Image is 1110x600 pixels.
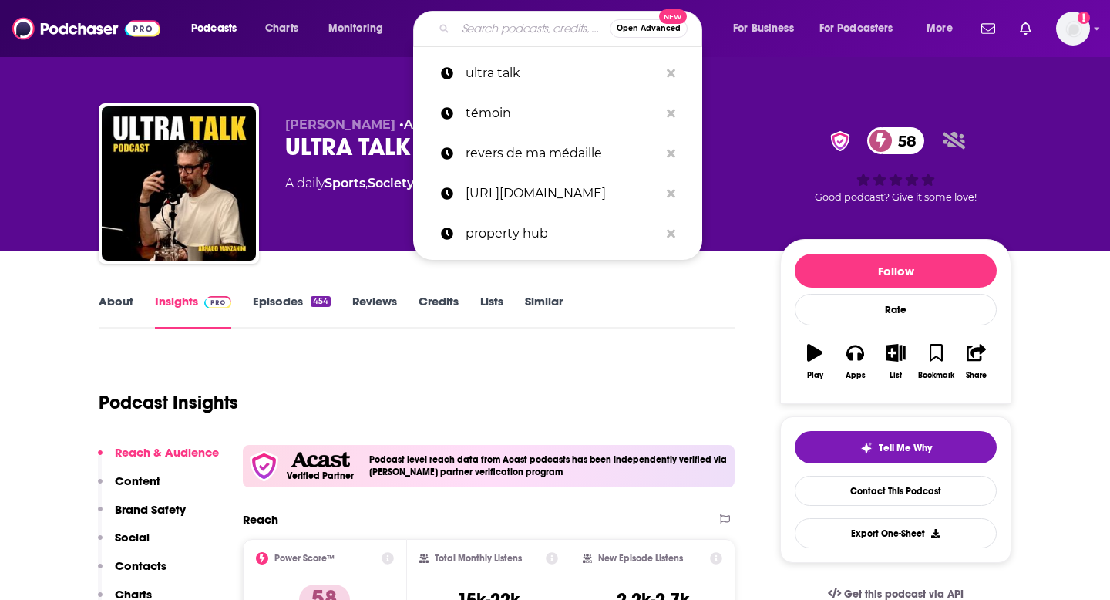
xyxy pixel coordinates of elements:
[328,18,383,39] span: Monitoring
[98,474,160,502] button: Content
[413,214,702,254] a: property hub
[826,131,855,151] img: verified Badge
[466,53,659,93] p: ultra talk
[115,558,166,573] p: Contacts
[780,117,1011,213] div: verified Badge58Good podcast? Give it some love!
[399,117,439,132] span: •
[966,371,987,380] div: Share
[466,133,659,174] p: revers de ma médaille
[265,18,298,39] span: Charts
[795,254,997,288] button: Follow
[466,214,659,254] p: property hub
[795,476,997,506] a: Contact This Podcast
[733,18,794,39] span: For Business
[413,174,702,214] a: [URL][DOMAIN_NAME]
[809,16,916,41] button: open menu
[456,16,610,41] input: Search podcasts, credits, & more...
[435,553,522,564] h2: Total Monthly Listens
[1056,12,1090,46] span: Logged in as NicolaLynch
[115,502,186,517] p: Brand Safety
[1056,12,1090,46] button: Show profile menu
[659,9,687,24] span: New
[98,530,150,558] button: Social
[98,558,166,587] button: Contacts
[404,117,439,132] a: Acast
[413,53,702,93] a: ultra talk
[369,454,728,477] h4: Podcast level reach data from Acast podcasts has been independently verified via [PERSON_NAME] pa...
[243,512,278,527] h2: Reach
[291,452,349,468] img: Acast
[1078,12,1090,24] svg: Add a profile image
[287,471,354,480] h5: Verified Partner
[285,174,536,193] div: A daily podcast
[325,176,365,190] a: Sports
[12,14,160,43] img: Podchaser - Follow, Share and Rate Podcasts
[413,133,702,174] a: revers de ma médaille
[819,18,893,39] span: For Podcasters
[795,334,835,389] button: Play
[413,93,702,133] a: témoin
[860,442,873,454] img: tell me why sparkle
[255,16,308,41] a: Charts
[916,334,956,389] button: Bookmark
[365,176,368,190] span: ,
[876,334,916,389] button: List
[249,451,279,481] img: verfied icon
[466,174,659,214] p: https://podcasts.apple.com/fr/podcast/fragile/id1793785975
[1014,15,1038,42] a: Show notifications dropdown
[253,294,331,329] a: Episodes454
[368,176,414,190] a: Society
[102,106,256,261] img: ULTRA TALK by Arnaud Manzanini
[155,294,231,329] a: InsightsPodchaser Pro
[815,191,977,203] span: Good podcast? Give it some love!
[927,18,953,39] span: More
[835,334,875,389] button: Apps
[610,19,688,38] button: Open AdvancedNew
[890,371,902,380] div: List
[957,334,997,389] button: Share
[285,117,395,132] span: [PERSON_NAME]
[428,11,717,46] div: Search podcasts, credits, & more...
[318,16,403,41] button: open menu
[99,391,238,414] h1: Podcast Insights
[352,294,397,329] a: Reviews
[598,553,683,564] h2: New Episode Listens
[98,445,219,474] button: Reach & Audience
[617,25,681,32] span: Open Advanced
[795,431,997,463] button: tell me why sparkleTell Me Why
[419,294,459,329] a: Credits
[916,16,972,41] button: open menu
[525,294,563,329] a: Similar
[795,518,997,548] button: Export One-Sheet
[115,445,219,460] p: Reach & Audience
[846,371,866,380] div: Apps
[480,294,503,329] a: Lists
[1056,12,1090,46] img: User Profile
[466,93,659,133] p: témoin
[98,502,186,531] button: Brand Safety
[722,16,813,41] button: open menu
[795,294,997,325] div: Rate
[311,296,331,307] div: 454
[115,474,160,488] p: Content
[274,553,335,564] h2: Power Score™
[867,127,924,154] a: 58
[99,294,133,329] a: About
[191,18,237,39] span: Podcasts
[180,16,257,41] button: open menu
[883,127,924,154] span: 58
[975,15,1001,42] a: Show notifications dropdown
[918,371,954,380] div: Bookmark
[879,442,932,454] span: Tell Me Why
[115,530,150,544] p: Social
[807,371,823,380] div: Play
[204,296,231,308] img: Podchaser Pro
